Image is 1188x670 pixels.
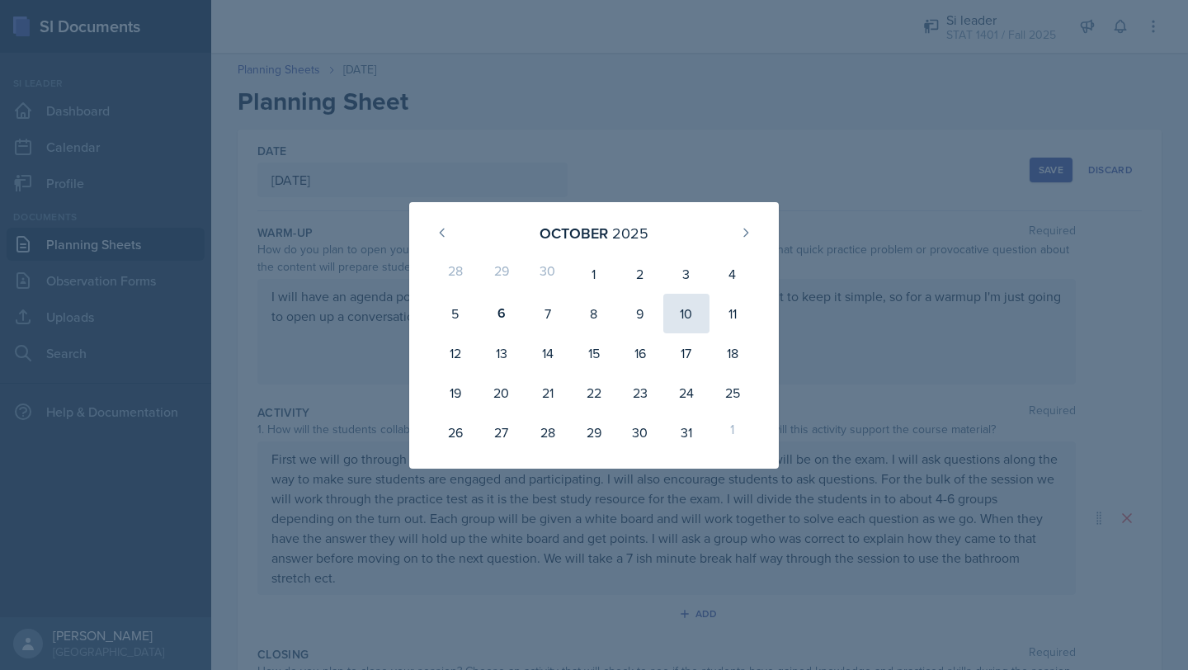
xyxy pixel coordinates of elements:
[478,333,525,373] div: 13
[709,254,756,294] div: 4
[432,294,478,333] div: 5
[571,294,617,333] div: 8
[663,254,709,294] div: 3
[617,413,663,452] div: 30
[432,413,478,452] div: 26
[612,222,648,244] div: 2025
[525,333,571,373] div: 14
[432,373,478,413] div: 19
[571,333,617,373] div: 15
[525,413,571,452] div: 28
[709,333,756,373] div: 18
[525,254,571,294] div: 30
[663,373,709,413] div: 24
[571,413,617,452] div: 29
[663,333,709,373] div: 17
[525,294,571,333] div: 7
[540,222,608,244] div: October
[617,333,663,373] div: 16
[617,254,663,294] div: 2
[478,254,525,294] div: 29
[571,254,617,294] div: 1
[432,254,478,294] div: 28
[617,373,663,413] div: 23
[617,294,663,333] div: 9
[709,373,756,413] div: 25
[663,294,709,333] div: 10
[478,413,525,452] div: 27
[709,294,756,333] div: 11
[478,373,525,413] div: 20
[432,333,478,373] div: 12
[663,413,709,452] div: 31
[478,294,525,333] div: 6
[525,373,571,413] div: 21
[571,373,617,413] div: 22
[709,413,756,452] div: 1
